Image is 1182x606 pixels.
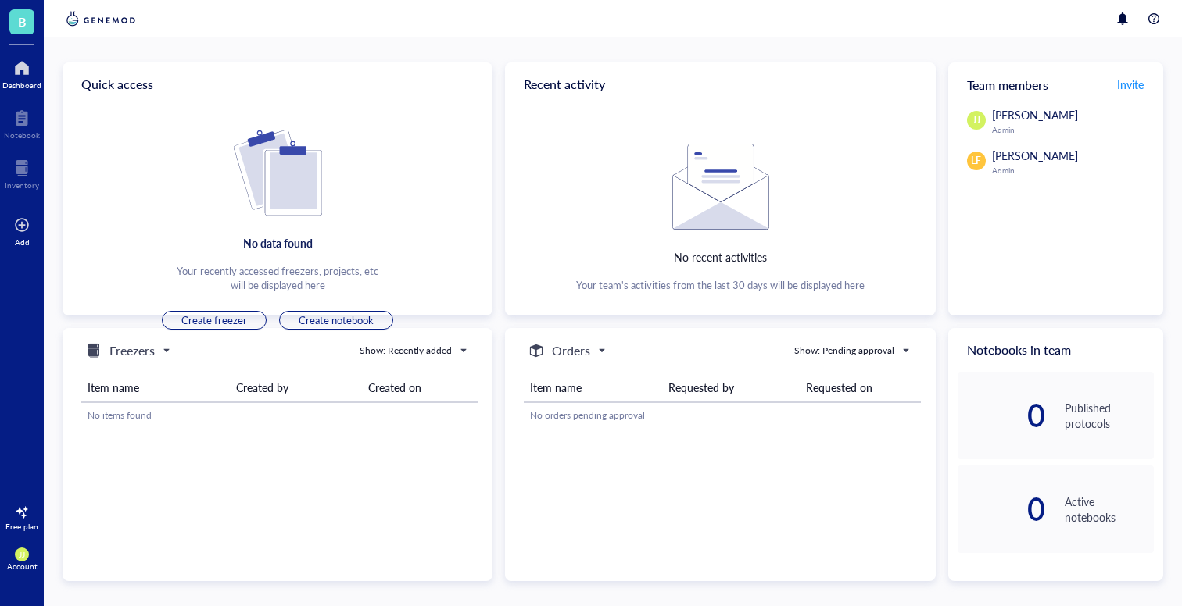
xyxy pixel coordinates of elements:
div: Admin [992,125,1154,134]
div: No orders pending approval [530,408,915,422]
th: Requested by [662,373,800,402]
div: Your recently accessed freezers, projects, etc will be displayed here [177,264,378,292]
img: Cf+DiIyRRx+BTSbnYhsZzE9to3+AfuhVxcka4spAAAAAElFTkSuQmCC [234,130,322,216]
div: Show: Pending approval [794,344,894,358]
span: Invite [1117,77,1144,92]
img: genemod-logo [63,9,139,28]
h5: Freezers [109,341,155,360]
span: Create freezer [181,313,247,327]
div: Admin [992,166,1154,175]
span: JJ [972,113,980,127]
div: Account [7,561,38,571]
th: Item name [524,373,661,402]
th: Created by [230,373,362,402]
span: LF [971,154,981,168]
a: Dashboard [2,55,41,90]
h5: Orders [552,341,590,360]
button: Create notebook [279,311,393,330]
th: Created on [362,373,478,402]
button: Invite [1116,72,1144,97]
th: Item name [81,373,230,402]
span: B [18,12,27,31]
span: [PERSON_NAME] [992,148,1078,163]
div: Add [15,237,30,247]
div: Dashboard [2,80,41,90]
div: 0 [958,497,1047,522]
span: [PERSON_NAME] [992,107,1078,123]
div: Notebooks in team [948,328,1163,372]
div: Show: Recently added [360,344,452,358]
span: Create notebook [299,313,374,327]
div: Your team's activities from the last 30 days will be displayed here [576,278,865,292]
div: Notebook [4,130,40,140]
span: JJ [19,550,25,559]
th: Requested on [800,373,921,402]
div: Recent activity [505,62,935,106]
a: Notebook [4,105,40,140]
div: Inventory [5,180,39,190]
img: Empty state [672,144,769,230]
a: Inventory [5,155,39,190]
div: Active notebooks [1065,494,1154,525]
div: Team members [948,62,1163,106]
div: Published protocols [1065,400,1154,431]
div: Free plan [5,522,38,531]
div: No items found [88,408,472,422]
div: Quick access [63,62,492,106]
div: No recent activities [674,248,767,266]
div: No data found [243,234,313,251]
button: Create freezer [162,311,267,330]
div: 0 [958,403,1047,428]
